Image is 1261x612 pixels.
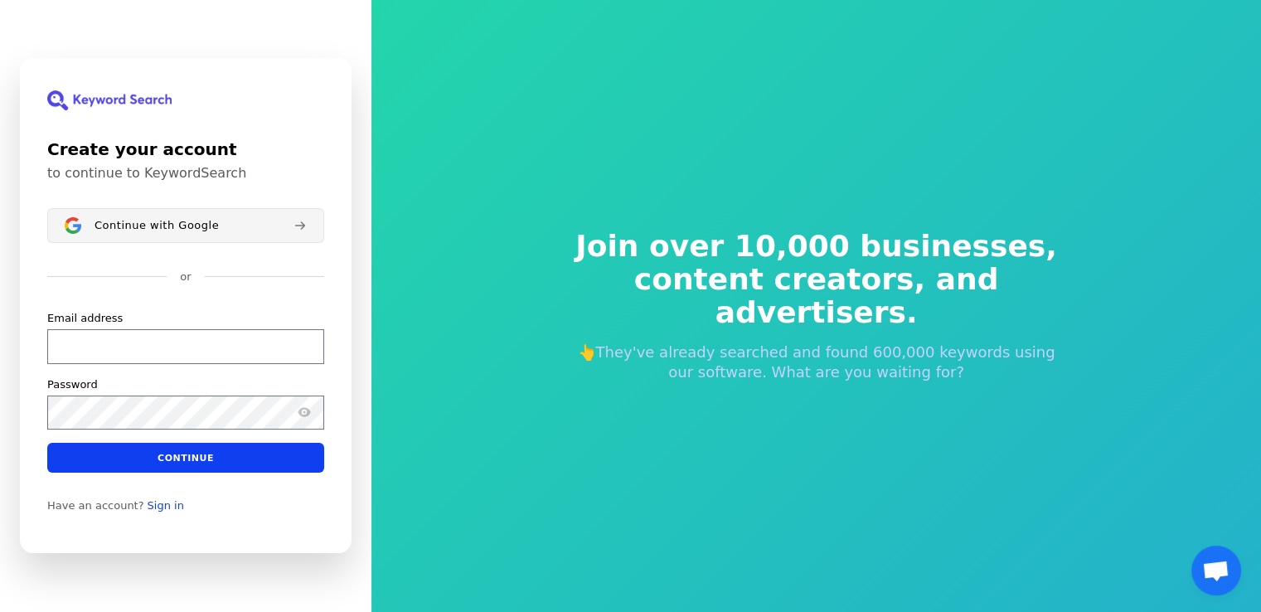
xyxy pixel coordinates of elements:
[47,499,144,512] span: Have an account?
[47,137,324,162] h1: Create your account
[565,342,1069,382] p: 👆They've already searched and found 600,000 keywords using our software. What are you waiting for?
[47,208,324,243] button: Sign in with GoogleContinue with Google
[180,270,191,284] p: or
[148,499,184,512] a: Sign in
[47,165,324,182] p: to continue to KeywordSearch
[65,217,81,234] img: Sign in with Google
[47,377,98,392] label: Password
[1191,546,1241,595] a: Open chat
[47,443,324,473] button: Continue
[95,219,219,232] span: Continue with Google
[47,311,123,326] label: Email address
[294,403,314,423] button: Show password
[565,263,1069,329] span: content creators, and advertisers.
[565,230,1069,263] span: Join over 10,000 businesses,
[47,90,172,110] img: KeywordSearch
